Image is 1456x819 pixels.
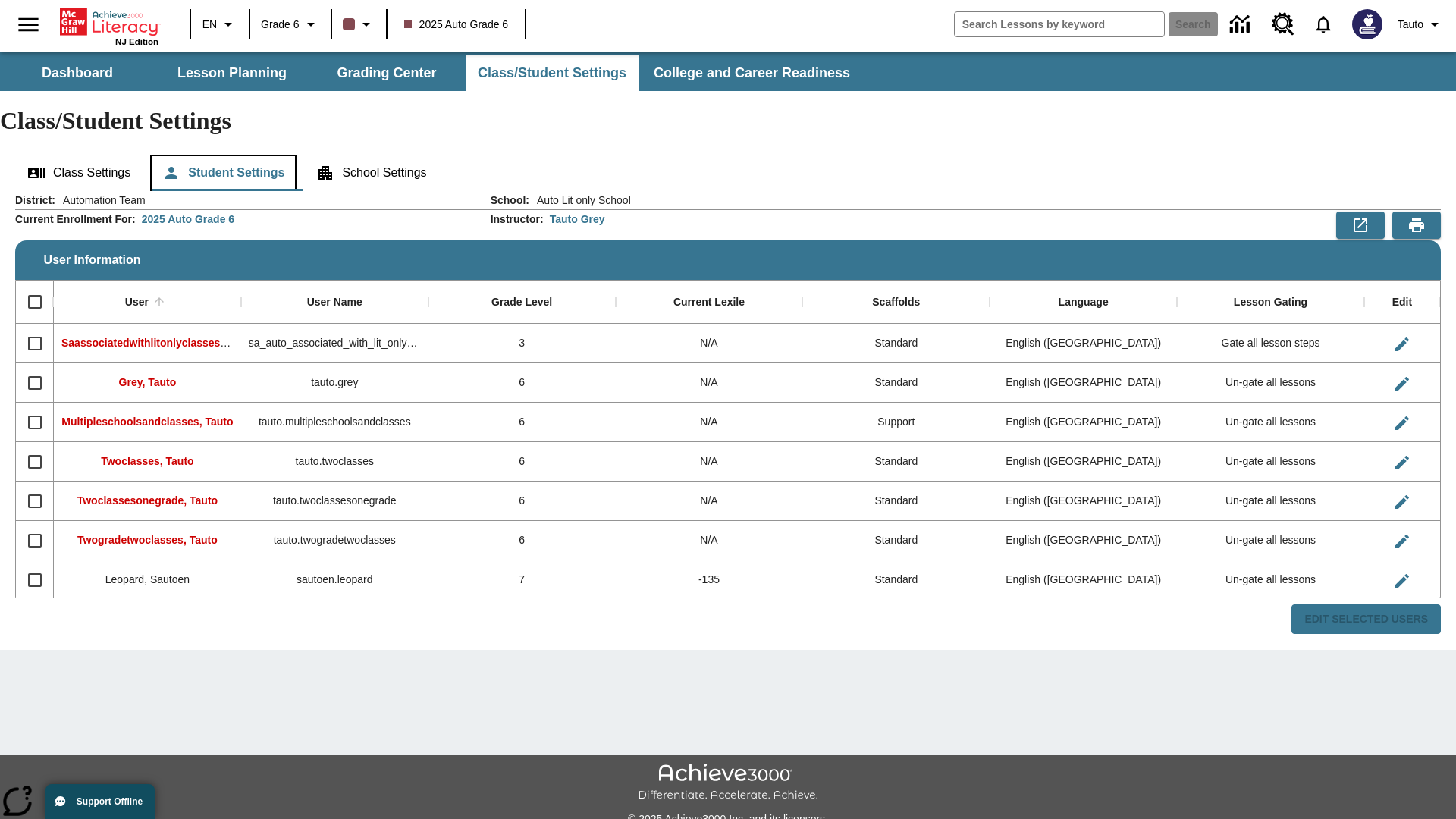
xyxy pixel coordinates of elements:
span: Automation Team [55,193,146,208]
div: User Information [15,193,1441,635]
a: Data Center [1221,4,1263,45]
div: N/A [616,521,803,560]
button: Open side menu [6,2,51,47]
div: Un-gate all lessons [1177,482,1364,521]
img: Avatar [1352,9,1382,39]
div: Un-gate all lessons [1177,363,1364,403]
div: 6 [428,442,616,482]
span: Leopard, Sautoen [105,573,190,585]
img: Achieve3000 Differentiate Accelerate Achieve [638,764,818,802]
h2: Instructor : [491,213,544,226]
div: Standard [802,482,990,521]
span: User Information [44,253,141,267]
div: Standard [802,560,990,600]
div: Support [802,403,990,442]
h2: District : [15,194,55,207]
div: English (US) [990,482,1177,521]
div: 3 [428,324,616,363]
button: Edit User [1387,566,1417,596]
div: N/A [616,363,803,403]
div: 7 [428,560,616,600]
div: N/A [616,324,803,363]
button: Profile/Settings [1392,11,1450,38]
button: Grading Center [311,55,463,91]
button: Dashboard [2,55,153,91]
button: Edit User [1387,447,1417,478]
div: Language [1059,296,1109,309]
button: Edit User [1387,526,1417,557]
span: Twoclassesonegrade, Tauto [77,494,218,507]
button: Class/Student Settings [466,55,639,91]
div: English (US) [990,560,1177,600]
div: Lesson Gating [1234,296,1307,309]
div: Home [60,5,158,46]
button: Language: EN, Select a language [196,11,244,38]
span: Auto Lit only School [529,193,631,208]
button: School Settings [304,155,438,191]
div: Tauto Grey [550,212,605,227]
div: Edit [1392,296,1412,309]
div: Gate all lesson steps [1177,324,1364,363]
div: N/A [616,482,803,521]
button: Export to CSV [1336,212,1385,239]
div: 2025 Auto Grade 6 [142,212,234,227]
span: Multipleschoolsandclasses, Tauto [61,416,233,428]
a: Notifications [1304,5,1343,44]
span: EN [202,17,217,33]
div: sautoen.leopard [241,560,428,600]
div: English (US) [990,324,1177,363]
div: Standard [802,442,990,482]
div: -135 [616,560,803,600]
button: Select a new avatar [1343,5,1392,44]
button: Edit User [1387,329,1417,359]
span: Support Offline [77,796,143,807]
button: College and Career Readiness [642,55,862,91]
div: User [125,296,149,309]
div: N/A [616,442,803,482]
a: Resource Center, Will open in new tab [1263,4,1304,45]
div: tauto.twogradetwoclasses [241,521,428,560]
button: Support Offline [45,784,155,819]
span: Twogradetwoclasses, Tauto [77,534,218,546]
div: Standard [802,363,990,403]
button: Class Settings [15,155,143,191]
a: Home [60,7,158,37]
div: English (US) [990,403,1177,442]
button: Edit User [1387,369,1417,399]
button: Grade: Grade 6, Select a grade [255,11,326,38]
button: Class color is dark brown. Change class color [337,11,381,38]
h2: Current Enrollment For : [15,213,136,226]
input: search field [955,12,1164,36]
div: Un-gate all lessons [1177,403,1364,442]
h2: School : [491,194,529,207]
div: Standard [802,324,990,363]
div: Current Lexile [673,296,745,309]
div: tauto.multipleschoolsandclasses [241,403,428,442]
div: User Name [307,296,362,309]
span: 2025 Auto Grade 6 [404,17,509,33]
div: 6 [428,363,616,403]
span: Grey, Tauto [119,376,177,388]
div: tauto.twoclasses [241,442,428,482]
span: Twoclasses, Tauto [101,455,193,467]
div: 6 [428,482,616,521]
div: Standard [802,521,990,560]
div: Un-gate all lessons [1177,521,1364,560]
button: Edit User [1387,408,1417,438]
div: 6 [428,521,616,560]
div: English (US) [990,363,1177,403]
div: Un-gate all lessons [1177,442,1364,482]
div: Scaffolds [872,296,920,309]
button: Student Settings [150,155,297,191]
button: Edit User [1387,487,1417,517]
button: Lesson Planning [156,55,308,91]
div: sa_auto_associated_with_lit_only_classes [241,324,428,363]
div: tauto.grey [241,363,428,403]
span: Tauto [1398,17,1423,33]
div: N/A [616,403,803,442]
div: 6 [428,403,616,442]
div: Un-gate all lessons [1177,560,1364,600]
span: NJ Edition [115,37,158,46]
button: Print Preview [1392,212,1441,239]
div: Class/Student Settings [15,155,1441,191]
